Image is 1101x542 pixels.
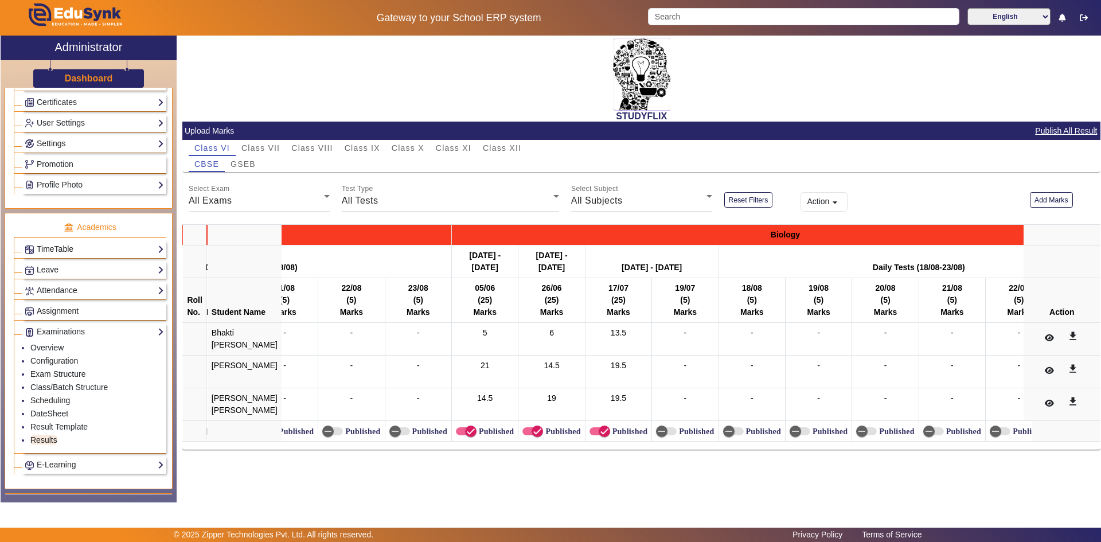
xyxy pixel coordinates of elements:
span: 14.5 [477,393,493,403]
a: Promotion [25,158,164,171]
div: Marks [723,306,781,318]
th: 20/08 [852,278,919,323]
td: [PERSON_NAME] [PERSON_NAME] [207,388,282,421]
span: - [817,328,820,337]
a: Administrator [1,36,177,60]
span: CBSE [194,160,219,168]
a: Exam Structure [30,369,85,379]
th: 22/08 [986,278,1052,323]
p: © 2025 Zipper Technologies Pvt. Ltd. All rights reserved. [174,529,374,541]
h2: Administrator [55,40,123,54]
label: Published [677,427,714,436]
span: - [350,328,353,337]
label: Published [744,427,781,436]
label: Published [810,427,848,436]
label: Published [276,427,314,436]
span: - [751,361,753,370]
a: Privacy Policy [787,527,848,542]
span: 6 [549,328,554,337]
th: 19/07 [652,278,719,323]
span: - [884,361,887,370]
div: (5) [723,294,781,306]
a: Results [30,435,57,444]
span: 19.5 [611,361,626,370]
span: - [817,393,820,403]
div: (5) [256,294,314,306]
th: Roll No. [182,278,206,323]
a: Scheduling [30,396,70,405]
span: - [283,361,286,370]
th: Action [1023,278,1100,323]
th: 21/08 [251,278,318,323]
div: Marks [990,306,1048,318]
span: Class VIII [291,144,333,152]
label: Published [543,427,580,436]
input: Search [648,8,959,25]
span: - [350,393,353,403]
a: Result Template [30,422,88,431]
img: Branchoperations.png [25,160,34,169]
mat-icon: get_app [1067,330,1079,342]
div: (5) [790,294,848,306]
span: All Exams [189,196,232,205]
span: 19.5 [611,393,626,403]
span: - [951,361,954,370]
div: (25) [522,294,580,306]
label: Published [343,427,380,436]
span: Assignment [37,306,79,315]
p: Academics [14,221,166,233]
th: 23/08 [385,278,451,323]
span: Promotion [37,159,73,169]
th: 05/06 [452,278,518,323]
span: Class VI [194,144,230,152]
a: Assignment [25,305,164,318]
span: - [417,393,420,403]
span: 13.5 [611,328,626,337]
th: [DATE] - [DATE] [585,245,719,278]
img: academic.png [64,223,74,233]
h2: STUDYFLIX [182,111,1100,122]
td: [PERSON_NAME] [207,356,282,388]
a: Configuration [30,356,78,365]
th: 18/08 [719,278,785,323]
mat-icon: get_app [1067,396,1079,407]
div: Marks [656,306,714,318]
span: - [684,361,687,370]
span: - [283,328,286,337]
div: Marks [522,306,580,318]
span: - [817,361,820,370]
a: Terms of Service [856,527,927,542]
div: Marks [256,306,314,318]
span: - [1017,361,1020,370]
span: - [884,328,887,337]
th: 21/08 [919,278,985,323]
th: 26/06 [518,278,585,323]
span: - [417,328,420,337]
div: (5) [990,294,1048,306]
div: (5) [923,294,981,306]
th: 17/07 [585,278,651,323]
div: (25) [456,294,514,306]
div: Marks [856,306,914,318]
span: Class VII [241,144,280,152]
a: Class/Batch Structure [30,383,108,392]
button: Reset Filters [724,192,773,208]
label: Published [477,427,514,436]
mat-icon: get_app [1067,363,1079,375]
span: - [951,328,954,337]
button: Add Marks [1030,192,1073,208]
span: 19 [547,393,556,403]
div: Marks [589,306,647,318]
label: Published [877,427,914,436]
span: All Subjects [571,196,623,205]
label: Published [410,427,447,436]
th: Student Name [207,278,282,323]
td: Bhakti [PERSON_NAME] [207,323,282,356]
mat-label: Select Subject [571,185,618,193]
mat-label: Test Type [342,185,373,193]
span: - [283,393,286,403]
span: All Tests [342,196,378,205]
h3: Dashboard [65,73,113,84]
a: Overview [30,343,64,352]
span: 21 [481,361,490,370]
